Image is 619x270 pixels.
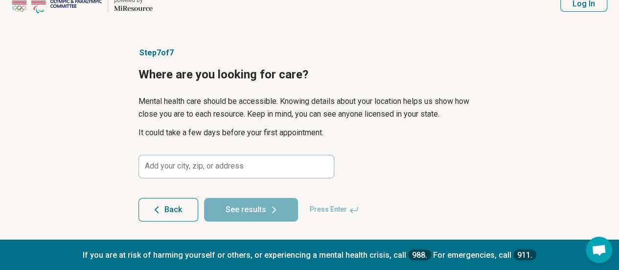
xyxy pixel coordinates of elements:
span: Press Enter [304,198,365,221]
button: See results [204,198,298,221]
button: Back [138,198,198,221]
p: It could take a few days before your first appointment. [138,126,481,139]
span: Back [164,206,182,214]
a: 911. [513,249,536,260]
div: Open chat [586,237,612,263]
p: If you are at risk of harming yourself or others, or experiencing a mental health crisis, call Fo... [10,249,609,260]
p: Mental health care should be accessible. Knowing details about your location helps us show how cl... [138,95,481,121]
h1: Where are you looking for care? [138,67,481,83]
p: Step 7 of 7 [138,47,481,59]
a: 988. [408,249,431,260]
